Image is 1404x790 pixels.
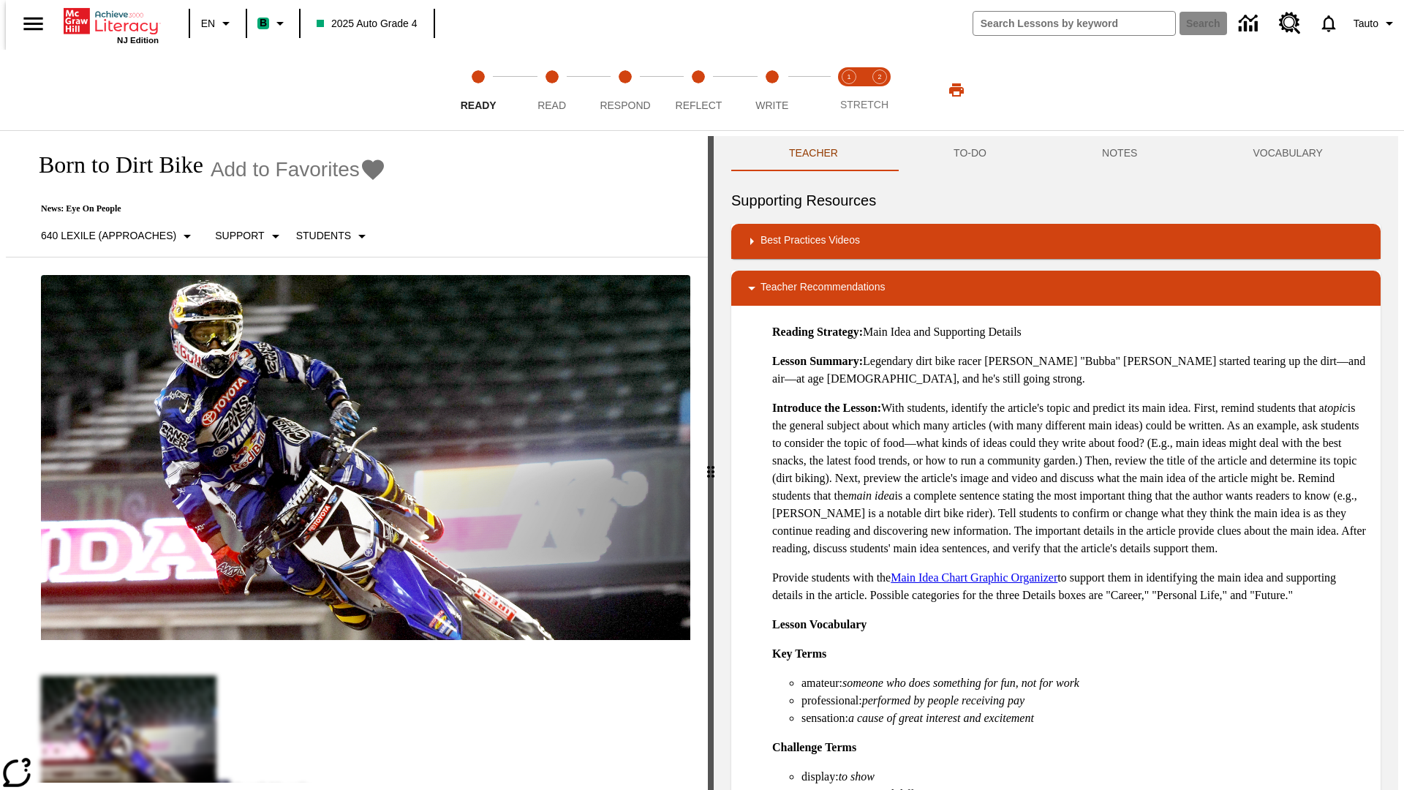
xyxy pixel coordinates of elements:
[35,223,202,249] button: Select Lexile, 640 Lexile (Approaches)
[461,99,497,111] span: Ready
[842,677,1079,689] em: someone who does something for fun, not for work
[714,136,1398,790] div: activity
[891,571,1057,584] a: Main Idea Chart Graphic Organizer
[877,73,881,80] text: 2
[772,353,1369,388] p: Legendary dirt bike racer [PERSON_NAME] "Bubba" [PERSON_NAME] started tearing up the dirt—and air...
[64,5,159,45] div: Home
[1270,4,1310,43] a: Resource Center, Will open in new tab
[211,158,360,181] span: Add to Favorites
[201,16,215,31] span: EN
[731,136,896,171] button: Teacher
[1310,4,1348,42] a: Notifications
[731,224,1381,259] div: Best Practices Videos
[801,674,1369,692] li: amateur:
[848,489,895,502] em: main idea
[801,710,1369,727] li: sensation:
[772,326,863,338] strong: Reading Strategy:
[23,151,203,178] h1: Born to Dirt Bike
[1324,402,1348,414] em: topic
[772,399,1369,557] p: With students, identify the article's topic and predict its main idea. First, remind students tha...
[760,279,885,297] p: Teacher Recommendations
[537,99,566,111] span: Read
[290,223,377,249] button: Select Student
[195,10,241,37] button: Language: EN, Select a language
[676,99,722,111] span: Reflect
[215,228,264,244] p: Support
[656,50,741,130] button: Reflect step 4 of 5
[772,618,867,631] strong: Lesson Vocabulary
[731,189,1381,212] h6: Supporting Resources
[436,50,521,130] button: Ready step 1 of 5
[317,16,418,31] span: 2025 Auto Grade 4
[260,14,267,32] span: B
[896,136,1044,171] button: TO-DO
[1348,10,1404,37] button: Profile/Settings
[772,741,856,753] strong: Challenge Terms
[252,10,295,37] button: Boost Class color is mint green. Change class color
[839,770,875,783] em: to show
[772,569,1369,604] p: Provide students with the to support them in identifying the main idea and supporting details in ...
[1195,136,1381,171] button: VOCABULARY
[730,50,815,130] button: Write step 5 of 5
[933,77,980,103] button: Print
[772,323,1369,341] p: Main Idea and Supporting Details
[755,99,788,111] span: Write
[801,768,1369,786] li: display:
[840,99,888,110] span: STRETCH
[296,228,351,244] p: Students
[600,99,650,111] span: Respond
[801,692,1369,710] li: professional:
[731,136,1381,171] div: Instructional Panel Tabs
[1230,4,1270,44] a: Data Center
[1044,136,1195,171] button: NOTES
[760,233,860,250] p: Best Practices Videos
[858,50,901,130] button: Stretch Respond step 2 of 2
[12,2,55,45] button: Open side menu
[828,50,870,130] button: Stretch Read step 1 of 2
[731,271,1381,306] div: Teacher Recommendations
[41,228,176,244] p: 640 Lexile (Approaches)
[772,402,881,414] strong: Introduce the Lesson:
[708,136,714,790] div: Press Enter or Spacebar and then press right and left arrow keys to move the slider
[211,157,386,182] button: Add to Favorites - Born to Dirt Bike
[509,50,594,130] button: Read step 2 of 5
[583,50,668,130] button: Respond step 3 of 5
[847,73,850,80] text: 1
[848,712,1034,724] em: a cause of great interest and excitement
[772,647,826,660] strong: Key Terms
[23,203,386,214] p: News: Eye On People
[117,36,159,45] span: NJ Edition
[1354,16,1378,31] span: Tauto
[862,694,1024,707] em: performed by people receiving pay
[209,223,290,249] button: Scaffolds, Support
[41,275,690,641] img: Motocross racer James Stewart flies through the air on his dirt bike.
[772,355,863,367] strong: Lesson Summary:
[973,12,1175,35] input: search field
[6,136,708,783] div: reading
